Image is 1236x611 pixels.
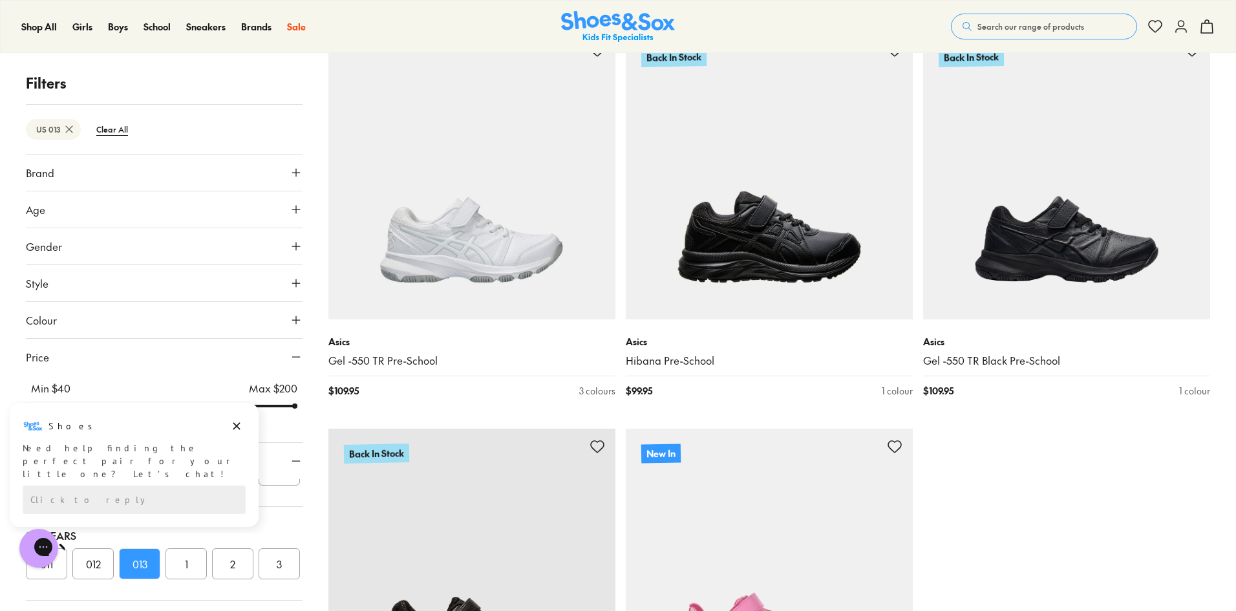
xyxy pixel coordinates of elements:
span: Search our range of products [977,21,1084,32]
a: Shop All [21,20,57,34]
img: Shoes logo [23,15,43,36]
span: Colour [26,312,57,328]
btn: Clear All [86,118,138,141]
span: Sneakers [186,20,226,33]
p: Asics [328,335,615,348]
p: Back In Stock [939,47,1004,67]
span: Shop All [21,20,57,33]
button: Price [26,339,303,375]
span: Girls [72,20,92,33]
span: School [144,20,171,33]
button: 3 [259,548,300,579]
img: SNS_Logo_Responsive.svg [561,11,675,43]
button: Colour [26,302,303,338]
a: Boys [108,20,128,34]
div: Campaign message [10,2,259,126]
a: Gel -550 TR Pre-School [328,354,615,368]
span: $ 109.95 [328,384,359,398]
button: 012 [72,548,114,579]
button: Brand [26,155,303,191]
span: Age [26,202,45,217]
div: Need help finding the perfect pair for your little one? Let’s chat! [23,41,246,80]
button: Age [26,191,303,228]
a: Hibana Pre-School [626,354,913,368]
p: Back In Stock [344,444,409,464]
a: Shoes & Sox [561,11,675,43]
a: Back In Stock [923,32,1210,319]
span: Sale [287,20,306,33]
div: 3-8 Years [26,528,303,543]
a: Back In Stock [626,32,913,319]
button: Gender [26,228,303,264]
span: Brand [26,165,54,180]
div: Reply to the campaigns [23,85,246,113]
a: Sale [287,20,306,34]
div: Message from Shoes. Need help finding the perfect pair for your little one? Let’s chat! [10,15,259,80]
a: Sneakers [186,20,226,34]
iframe: Gorgias live chat messenger [13,524,65,572]
button: Search our range of products [951,14,1137,39]
div: 3 colours [579,384,615,398]
h3: Shoes [48,19,100,32]
a: School [144,20,171,34]
p: Min $ 40 [31,380,70,396]
span: $ 99.95 [626,384,652,398]
button: Style [26,265,303,301]
button: 2 [212,548,253,579]
a: Brands [241,20,272,34]
span: $ 109.95 [923,384,954,398]
p: Asics [923,335,1210,348]
div: 1 colour [1179,384,1210,398]
span: Brands [241,20,272,33]
span: Price [26,349,49,365]
div: 1 colour [882,384,913,398]
button: 013 [119,548,160,579]
span: Gender [26,239,62,254]
p: New In [641,444,681,464]
btn: US 013 [26,119,81,140]
span: Style [26,275,48,291]
a: Girls [72,20,92,34]
span: Boys [108,20,128,33]
p: Back In Stock [641,47,707,67]
p: Max $ 200 [249,380,297,396]
p: Filters [26,72,303,94]
button: 1 [165,548,207,579]
a: Gel -550 TR Black Pre-School [923,354,1210,368]
p: Asics [626,335,913,348]
button: Dismiss campaign [228,16,246,34]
